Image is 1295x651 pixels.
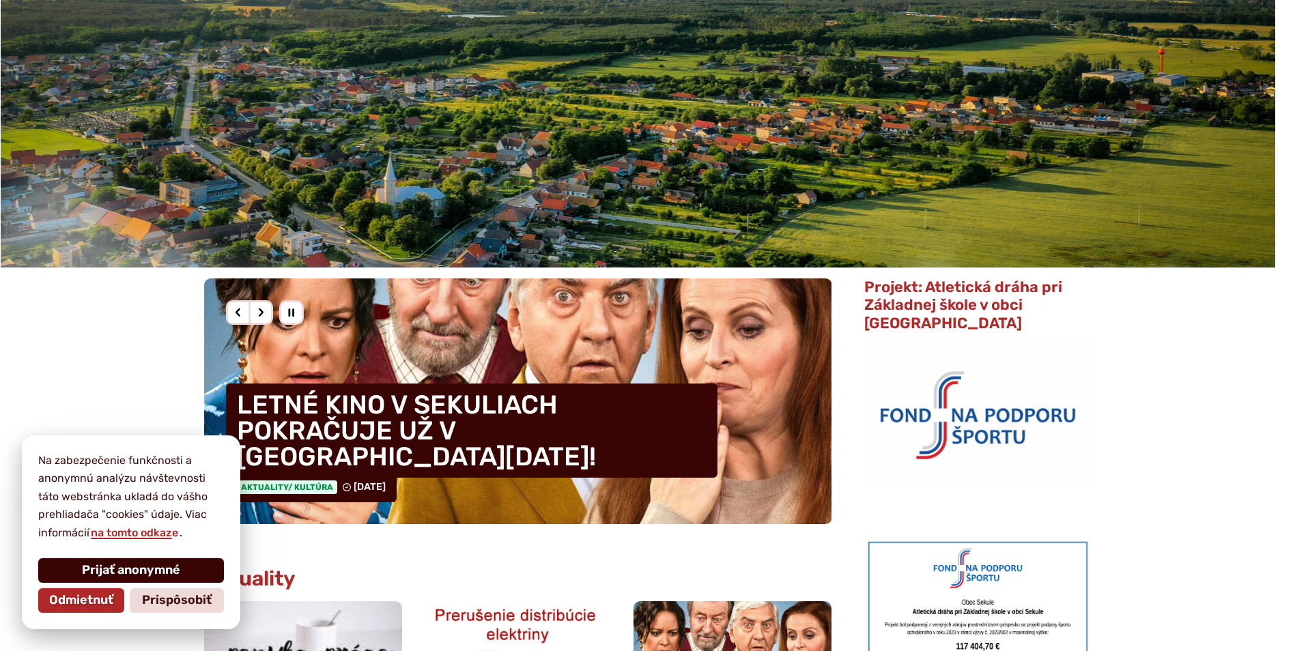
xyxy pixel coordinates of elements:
[82,563,180,578] span: Prijať anonymné
[226,384,717,478] h4: LETNÉ KINO V SEKULIACH POKRAČUJE UŽ V [GEOGRAPHIC_DATA][DATE]!
[142,593,212,608] span: Prispôsobiť
[864,340,1091,487] img: logo_fnps.png
[38,558,224,583] button: Prijať anonymné
[38,588,124,613] button: Odmietnuť
[279,300,304,325] div: Pozastaviť pohyb slajdera
[38,452,224,542] p: Na zabezpečenie funkčnosti a anonymnú analýzu návštevnosti táto webstránka ukladá do vášho prehli...
[130,588,224,613] button: Prispôsobiť
[49,593,113,608] span: Odmietnuť
[89,526,180,539] a: na tomto odkaze
[864,278,1062,332] span: Projekt: Atletická dráha pri Základnej škole v obci [GEOGRAPHIC_DATA]
[204,568,296,590] h3: Aktuality
[204,278,832,524] div: 2 / 8
[288,482,333,492] span: / Kultúra
[354,481,386,493] span: [DATE]
[237,480,337,494] span: Aktuality
[226,300,251,325] div: Predošlý slajd
[248,300,273,325] div: Nasledujúci slajd
[204,278,832,524] a: LETNÉ KINO V SEKULIACH POKRAČUJE UŽ V [GEOGRAPHIC_DATA][DATE]! Aktuality/ Kultúra [DATE]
